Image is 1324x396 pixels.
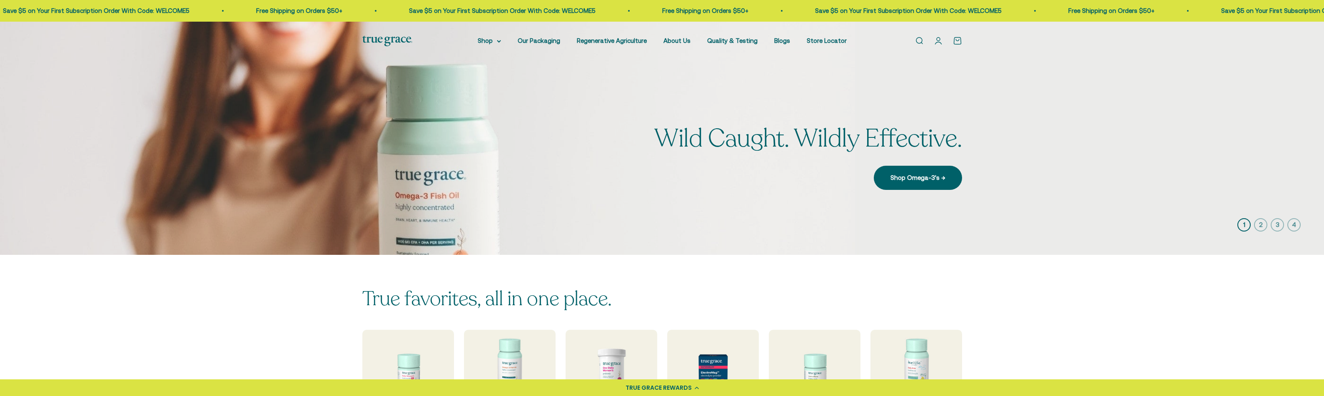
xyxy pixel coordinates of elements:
[654,122,962,156] split-lines: Wild Caught. Wildly Effective.
[478,36,501,46] summary: Shop
[1066,7,1152,14] a: Free Shipping on Orders $50+
[626,384,692,392] div: TRUE GRACE REWARDS
[813,6,999,16] p: Save $5 on Your First Subscription Order With Code: WELCOME5
[254,7,340,14] a: Free Shipping on Orders $50+
[1271,218,1284,232] button: 3
[660,7,746,14] a: Free Shipping on Orders $50+
[663,37,691,44] a: About Us
[577,37,647,44] a: Regenerative Agriculture
[707,37,758,44] a: Quality & Testing
[406,6,593,16] p: Save $5 on Your First Subscription Order With Code: WELCOME5
[1287,218,1301,232] button: 4
[774,37,790,44] a: Blogs
[1237,218,1251,232] button: 1
[1254,218,1267,232] button: 2
[874,166,962,190] a: Shop Omega-3's →
[0,6,187,16] p: Save $5 on Your First Subscription Order With Code: WELCOME5
[362,285,612,312] split-lines: True favorites, all in one place.
[518,37,560,44] a: Our Packaging
[807,37,847,44] a: Store Locator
